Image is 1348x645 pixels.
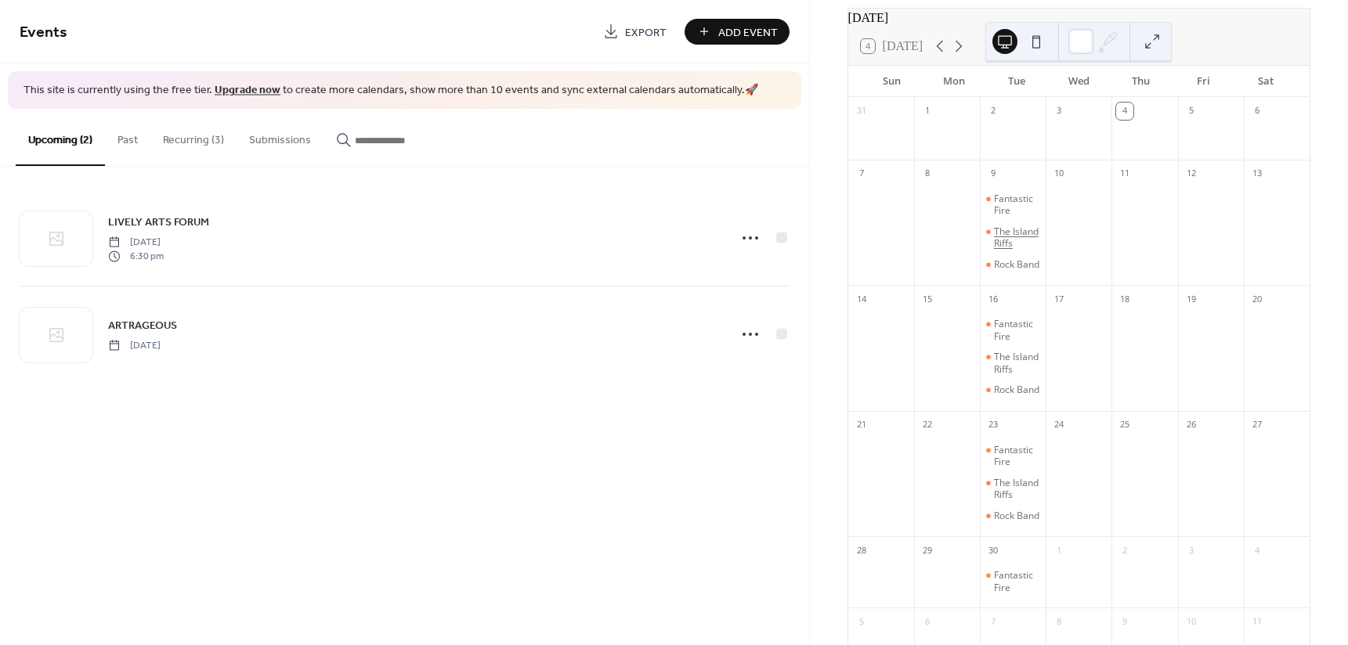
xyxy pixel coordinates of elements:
div: Fantastic Fire [994,318,1039,342]
span: Export [625,24,667,41]
div: Fantastic Fire [980,569,1046,593]
div: [DATE] [848,9,1310,27]
div: Sat [1234,66,1297,97]
div: Tue [985,66,1048,97]
div: 3 [1183,542,1200,559]
div: 1 [1050,542,1068,559]
div: 7 [853,165,870,182]
div: 5 [853,613,870,630]
div: 23 [985,416,1002,434]
div: 8 [919,165,936,182]
div: 2 [985,103,1002,120]
div: 2 [1116,542,1133,559]
div: Fantastic Fire [980,193,1046,217]
div: 27 [1249,416,1266,434]
div: 16 [985,290,1002,308]
div: 3 [1050,103,1068,120]
div: 14 [853,290,870,308]
div: Wed [1047,66,1110,97]
div: 10 [1050,165,1068,182]
div: 26 [1183,416,1200,434]
div: 4 [1116,103,1133,120]
a: Upgrade now [215,80,280,101]
div: Fantastic Fire [980,444,1046,468]
div: The Island Riffs [980,477,1046,501]
span: Events [20,17,67,48]
div: 21 [853,416,870,434]
div: 20 [1249,290,1266,308]
div: 8 [1050,613,1068,630]
div: Rock Band [980,510,1046,522]
div: 5 [1183,103,1200,120]
span: LIVELY ARTS FORUM [108,214,209,230]
div: 30 [985,542,1002,559]
div: 28 [853,542,870,559]
div: 17 [1050,290,1068,308]
div: Fantastic Fire [994,193,1039,217]
a: LIVELY ARTS FORUM [108,213,209,231]
div: Rock Band [980,258,1046,271]
div: Fantastic Fire [994,444,1039,468]
div: 11 [1116,165,1133,182]
button: Submissions [237,109,323,164]
span: ARTRAGEOUS [108,317,177,333]
div: 11 [1249,613,1266,630]
div: Mon [923,66,985,97]
a: Export [591,19,678,45]
div: 18 [1116,290,1133,308]
div: 1 [919,103,936,120]
div: 24 [1050,416,1068,434]
div: The Island Riffs [980,351,1046,375]
div: Rock Band [994,258,1039,271]
div: Fantastic Fire [980,318,1046,342]
span: 6:30 pm [108,250,164,264]
div: 9 [985,165,1002,182]
div: 29 [919,542,936,559]
div: 4 [1249,542,1266,559]
div: Fri [1173,66,1235,97]
a: ARTRAGEOUS [108,316,177,334]
button: Upcoming (2) [16,109,105,166]
span: Add Event [718,24,778,41]
button: Add Event [685,19,790,45]
div: 31 [853,103,870,120]
div: Rock Band [994,510,1039,522]
div: Fantastic Fire [994,569,1039,593]
div: 13 [1249,165,1266,182]
div: 6 [919,613,936,630]
div: 7 [985,613,1002,630]
div: The Island Riffs [980,225,1046,250]
button: Recurring (3) [150,109,237,164]
span: [DATE] [108,338,161,352]
div: 12 [1183,165,1200,182]
div: 25 [1116,416,1133,434]
span: [DATE] [108,235,164,249]
div: The Island Riffs [994,225,1039,250]
span: This site is currently using the free tier. to create more calendars, show more than 10 events an... [23,83,758,99]
div: Rock Band [980,384,1046,396]
div: 19 [1183,290,1200,308]
div: 15 [919,290,936,308]
div: Thu [1110,66,1173,97]
div: 9 [1116,613,1133,630]
div: 6 [1249,103,1266,120]
button: Past [105,109,150,164]
div: The Island Riffs [994,477,1039,501]
div: 10 [1183,613,1200,630]
div: Sun [861,66,923,97]
div: The Island Riffs [994,351,1039,375]
div: 22 [919,416,936,434]
div: Rock Band [994,384,1039,396]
